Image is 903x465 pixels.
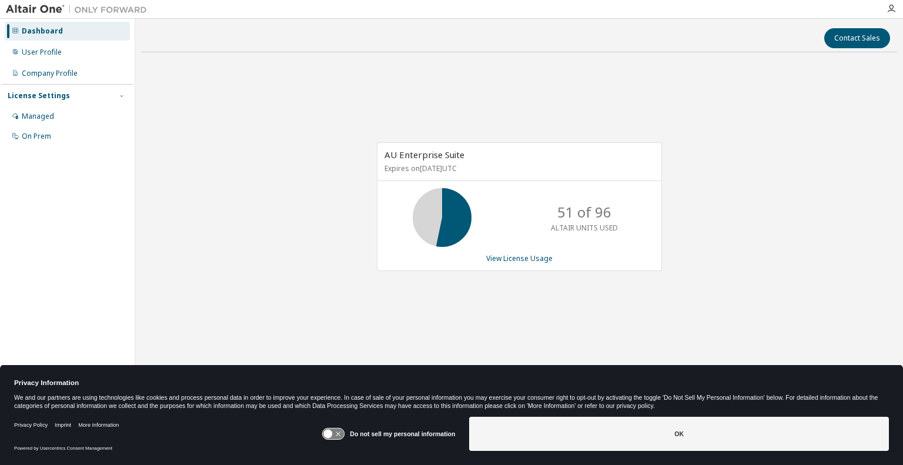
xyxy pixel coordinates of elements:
[384,163,651,173] p: Expires on [DATE] UTC
[557,202,611,222] p: 51 of 96
[8,91,70,101] div: License Settings
[22,112,54,121] div: Managed
[486,253,553,263] a: View License Usage
[6,4,153,15] img: Altair One
[824,28,890,48] button: Contact Sales
[22,48,62,57] div: User Profile
[22,132,51,141] div: On Prem
[551,223,618,233] p: ALTAIR UNITS USED
[384,149,464,160] span: AU Enterprise Suite
[22,69,78,78] div: Company Profile
[22,26,63,36] div: Dashboard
